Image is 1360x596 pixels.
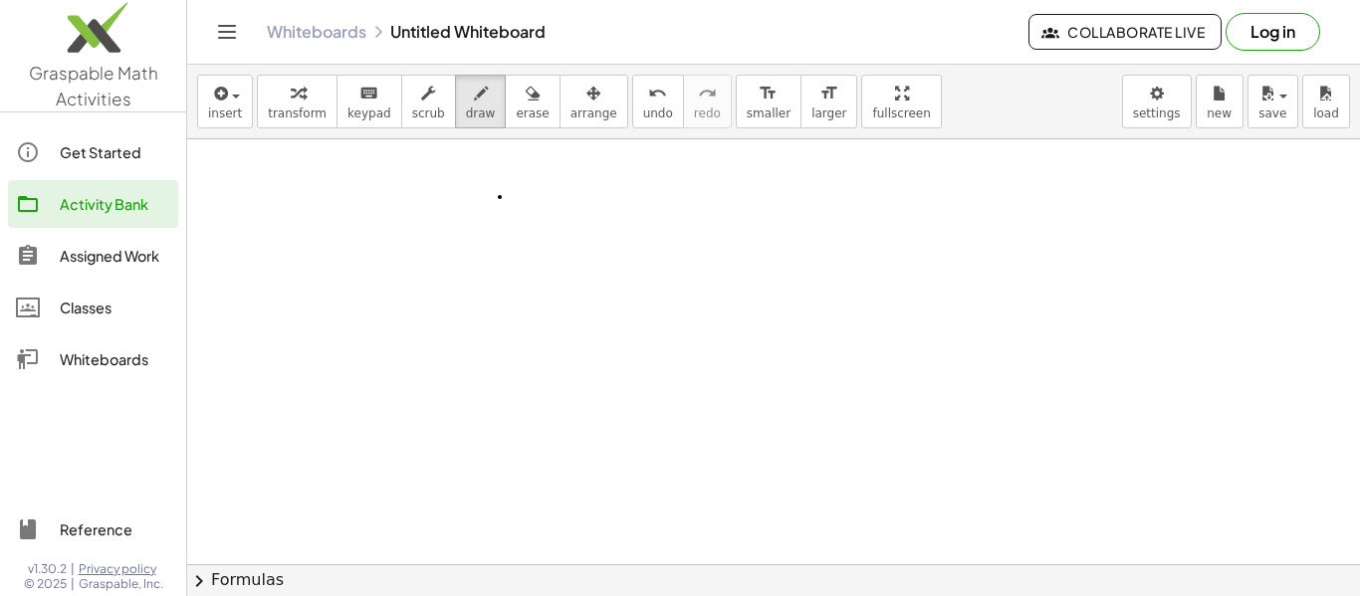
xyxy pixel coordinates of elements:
span: | [71,561,75,577]
button: new [1196,75,1244,128]
span: arrange [570,106,617,120]
button: draw [455,75,507,128]
button: transform [257,75,338,128]
button: Log in [1226,13,1320,51]
div: Get Started [60,140,170,164]
i: format_size [819,82,838,105]
div: Reference [60,517,170,541]
span: v1.30.2 [28,561,67,577]
i: redo [698,82,717,105]
span: undo [643,106,673,120]
a: Reference [8,505,178,553]
button: insert [197,75,253,128]
div: Whiteboards [60,347,170,371]
i: keyboard [359,82,378,105]
span: Graspable, Inc. [79,576,163,592]
a: Assigned Work [8,232,178,280]
a: Get Started [8,128,178,176]
div: Activity Bank [60,192,170,216]
a: Classes [8,284,178,331]
span: Graspable Math Activities [29,62,158,109]
span: save [1258,106,1286,120]
button: save [1247,75,1298,128]
button: erase [505,75,560,128]
button: settings [1122,75,1192,128]
button: format_sizesmaller [736,75,801,128]
span: chevron_right [187,569,211,593]
span: keypad [347,106,391,120]
button: chevron_rightFormulas [187,564,1360,596]
button: scrub [401,75,456,128]
span: insert [208,106,242,120]
span: scrub [412,106,445,120]
button: undoundo [632,75,684,128]
div: Assigned Work [60,244,170,268]
div: Classes [60,296,170,319]
span: draw [466,106,496,120]
a: Whiteboards [8,335,178,383]
button: load [1302,75,1350,128]
i: undo [648,82,667,105]
span: settings [1133,106,1181,120]
span: | [71,576,75,592]
span: Collaborate Live [1045,23,1205,41]
span: load [1313,106,1339,120]
a: Whiteboards [267,22,366,42]
span: © 2025 [24,576,67,592]
span: larger [811,106,846,120]
button: keyboardkeypad [337,75,402,128]
i: format_size [759,82,778,105]
button: arrange [560,75,628,128]
button: format_sizelarger [800,75,857,128]
span: smaller [747,106,791,120]
button: Toggle navigation [211,16,243,48]
button: fullscreen [861,75,941,128]
span: new [1207,106,1232,120]
span: erase [516,106,549,120]
a: Privacy policy [79,561,163,577]
button: redoredo [683,75,732,128]
a: Activity Bank [8,180,178,228]
span: fullscreen [872,106,930,120]
span: transform [268,106,327,120]
span: redo [694,106,721,120]
button: Collaborate Live [1028,14,1222,50]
